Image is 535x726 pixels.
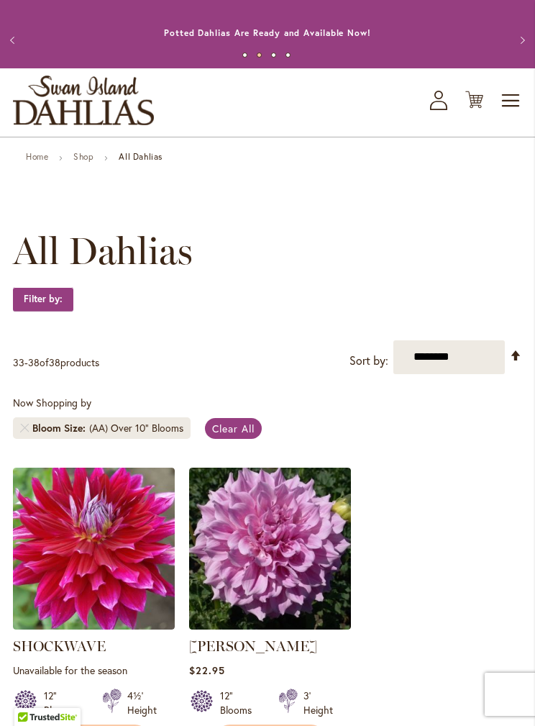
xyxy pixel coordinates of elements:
button: Next [506,26,535,55]
span: $22.95 [189,663,225,677]
a: Remove Bloom Size (AA) Over 10" Blooms [20,424,29,432]
a: Potted Dahlias Are Ready and Available Now! [164,27,371,38]
div: (AA) Over 10" Blooms [89,421,183,435]
strong: All Dahlias [119,151,163,162]
span: Now Shopping by [13,396,91,409]
div: 12" Blooms [220,689,261,717]
span: Bloom Size [32,421,89,435]
img: Shockwave [13,468,175,630]
a: Clear All [205,418,262,439]
a: SHOCKWAVE [13,637,106,655]
a: Vera Seyfang [189,619,351,632]
div: 3' Height [303,689,333,717]
span: 38 [49,355,60,369]
button: 4 of 4 [285,53,291,58]
a: [PERSON_NAME] [189,637,317,655]
button: 1 of 4 [242,53,247,58]
img: Vera Seyfang [189,468,351,630]
span: All Dahlias [13,230,193,273]
p: Unavailable for the season [13,663,175,677]
a: Shockwave [13,619,175,632]
button: 3 of 4 [271,53,276,58]
button: 2 of 4 [257,53,262,58]
div: 12" Blooms [44,689,85,717]
div: 4½' Height [127,689,157,717]
a: Shop [73,151,93,162]
a: Home [26,151,48,162]
a: store logo [13,76,154,125]
label: Sort by: [349,348,388,374]
strong: Filter by: [13,287,73,312]
span: Clear All [212,422,255,435]
span: 38 [28,355,40,369]
span: 33 [13,355,24,369]
iframe: Launch Accessibility Center [11,675,51,715]
p: - of products [13,351,99,374]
